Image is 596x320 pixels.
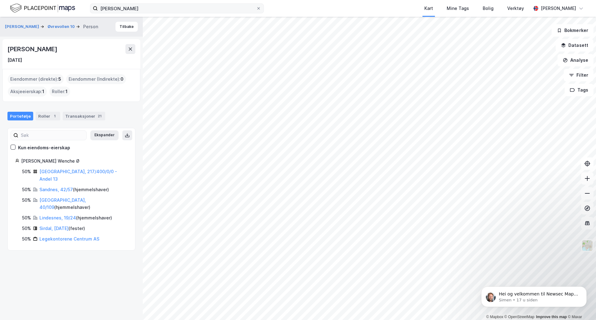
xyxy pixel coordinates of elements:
div: 1 [52,113,58,119]
div: 50% [22,186,31,193]
div: 50% [22,214,31,222]
img: logo.f888ab2527a4732fd821a326f86c7f29.svg [10,3,75,14]
button: Tags [565,84,594,96]
div: Roller [36,112,60,120]
a: Sandnes, 42/57 [39,187,73,192]
div: Portefølje [7,112,33,120]
div: Verktøy [507,5,524,12]
div: Person [83,23,98,30]
div: [DATE] [7,56,22,64]
div: 50% [22,196,31,204]
iframe: Intercom notifications melding [472,273,596,317]
button: [PERSON_NAME] [5,24,40,30]
a: [GEOGRAPHIC_DATA], 40/109 [39,197,86,210]
div: [PERSON_NAME] [541,5,576,12]
div: [PERSON_NAME] [7,44,58,54]
div: 50% [22,168,31,175]
a: Sirdal, [DATE] [39,226,69,231]
div: ( hjemmelshaver ) [39,196,128,211]
img: Z [581,240,593,251]
button: Ekspander [90,130,119,140]
div: Kart [424,5,433,12]
div: 21 [97,113,103,119]
div: Bolig [483,5,494,12]
span: 1 [42,88,44,95]
button: Tilbake [115,22,138,32]
span: 1 [65,88,68,95]
div: ( hjemmelshaver ) [39,186,109,193]
div: [PERSON_NAME] Wenche Ø [21,157,128,165]
input: Søk [18,131,86,140]
a: Improve this map [536,315,567,319]
span: 0 [120,75,124,83]
a: Legekontorene Centrum AS [39,236,99,241]
a: [GEOGRAPHIC_DATA], 217/400/0/0 - Andel 13 [39,169,117,182]
a: Lindesnes, 19/24 [39,215,76,220]
button: Filter [564,69,594,81]
div: Kun eiendoms-eierskap [18,144,70,151]
button: Bokmerker [552,24,594,37]
div: Eiendommer (Indirekte) : [66,74,126,84]
div: 50% [22,225,31,232]
div: 50% [22,235,31,243]
button: Analyse [558,54,594,66]
div: ( hjemmelshaver ) [39,214,112,222]
div: Transaksjoner [63,112,105,120]
div: ( fester ) [39,225,85,232]
div: Aksjeeierskap : [8,87,47,97]
input: Søk på adresse, matrikkel, gårdeiere, leietakere eller personer [98,4,256,13]
button: Øvrevollen 10 [47,24,76,30]
div: Eiendommer (direkte) : [8,74,64,84]
button: Datasett [556,39,594,52]
a: Mapbox [486,315,503,319]
span: 5 [58,75,61,83]
div: Roller : [49,87,70,97]
div: Mine Tags [447,5,469,12]
a: OpenStreetMap [504,315,535,319]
